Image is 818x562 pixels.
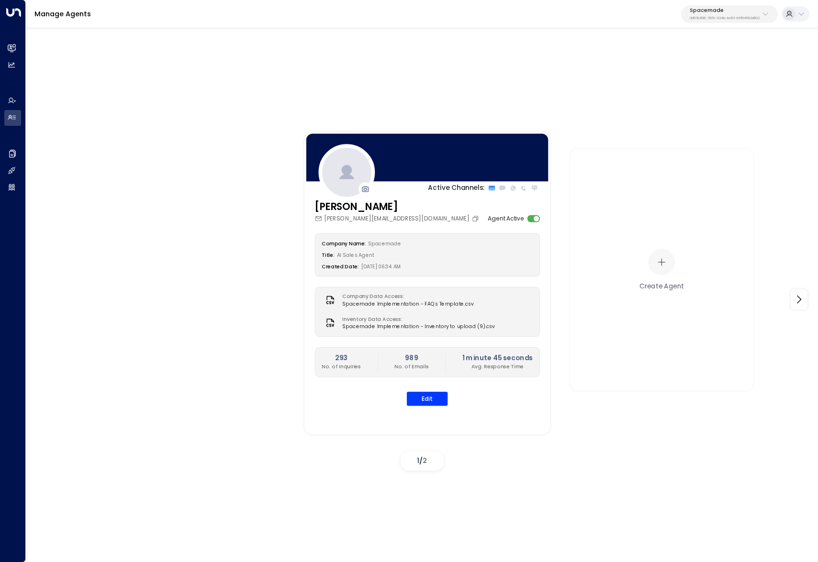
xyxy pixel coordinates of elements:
[368,241,401,247] span: Spacemade
[34,9,91,19] a: Manage Agents
[471,215,481,222] button: Copy
[417,456,419,465] span: 1
[394,353,428,364] h2: 989
[423,456,427,465] span: 2
[342,323,494,331] span: Spacemade Implementation - Inventory to upload (9).csv
[488,215,524,223] label: Agent Active
[462,353,533,364] h2: 1 minute 45 seconds
[428,184,484,194] p: Active Channels:
[462,363,533,370] p: Avg. Response Time
[314,215,481,223] div: [PERSON_NAME][EMAIL_ADDRESS][DOMAIN_NAME]
[690,8,760,13] p: Spacemade
[314,200,481,215] h3: [PERSON_NAME]
[342,316,491,323] label: Inventory Data Access:
[690,16,760,20] p: 0d57b456-76f9-434b-bc82-bf954502d602
[361,264,401,270] span: [DATE] 06:34 AM
[342,293,470,300] label: Company Data Access:
[407,392,448,406] button: Edit
[681,5,778,23] button: Spacemade0d57b456-76f9-434b-bc82-bf954502d602
[322,363,361,370] p: No. of Inquiries
[322,264,359,270] label: Created Date:
[401,452,444,471] div: /
[322,252,335,259] label: Title:
[639,281,684,291] div: Create Agent
[394,363,428,370] p: No. of Emails
[342,301,474,308] span: Spacemade Implementation - FAQs Template.csv
[322,241,366,247] label: Company Name:
[337,252,374,259] span: AI Sales Agent
[322,353,361,364] h2: 293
